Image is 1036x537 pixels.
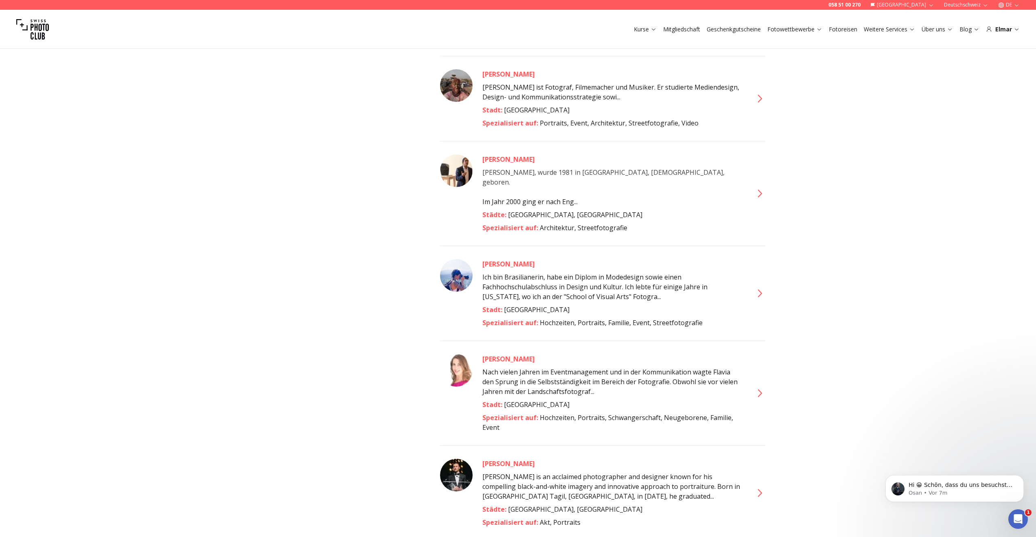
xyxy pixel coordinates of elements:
[959,25,979,33] a: Blog
[634,25,657,33] a: Kurse
[767,25,822,33] a: Fotowettbewerbe
[482,210,508,219] span: Städte :
[482,354,743,364] a: [PERSON_NAME]
[482,168,725,187] span: [PERSON_NAME], wurde 1981 in [GEOGRAPHIC_DATA], [DEMOGRAPHIC_DATA], geboren.
[440,154,473,187] img: Duilio A. Martins
[440,259,473,292] img: Fabiana Nunes
[828,2,861,8] a: 058 51 00 270
[482,223,540,232] span: Spezialisiert auf :
[826,24,861,35] button: Fotoreisen
[482,223,743,233] div: Architektur, Streetfotografie
[482,459,743,469] a: [PERSON_NAME]
[918,24,956,35] button: Über uns
[482,106,504,114] span: Stadt :
[482,305,504,314] span: Stadt :
[482,259,743,269] a: [PERSON_NAME]
[482,505,508,514] span: Städte :
[482,210,743,220] div: [GEOGRAPHIC_DATA], [GEOGRAPHIC_DATA]
[482,318,540,327] span: Spezialisiert auf :
[956,24,983,35] button: Blog
[440,459,473,491] img: George Mayer
[482,517,743,527] div: Akt, Portraits
[482,518,540,527] span: Spezialisiert auf :
[482,273,707,301] span: Ich bin Brasilianerin, habe ein Diplom in Modedesign sowie einen Fachhochschulabschluss in Design...
[631,24,660,35] button: Kurse
[482,105,743,115] div: [GEOGRAPHIC_DATA]
[986,25,1020,33] div: Elmar
[482,400,743,409] div: [GEOGRAPHIC_DATA]
[864,25,915,33] a: Weitere Services
[829,25,857,33] a: Fotoreisen
[922,25,953,33] a: Über uns
[440,354,473,387] img: Flavia Müller
[703,24,764,35] button: Geschenkgutscheine
[440,69,473,102] img: Daniel von Rüdiger
[482,413,743,432] div: Hochzeiten, Portraits, Schwangerschaft, Neugeborene, Familie, Event
[482,167,743,206] span: Im Jahr 2000 ging er nach Eng...
[764,24,826,35] button: Fotowettbewerbe
[1025,509,1032,516] span: 1
[663,25,700,33] a: Mitgliedschaft
[482,154,743,164] a: [PERSON_NAME]
[482,318,743,328] div: Hochzeiten, Portraits, Familie, Event, Streetfotografie
[482,119,540,128] span: Spezialisiert auf :
[482,504,743,514] div: [GEOGRAPHIC_DATA], [GEOGRAPHIC_DATA]
[873,458,1036,515] iframe: Intercom notifications Nachricht
[482,413,540,422] span: Spezialisiert auf :
[707,25,761,33] a: Geschenkgutscheine
[482,83,739,101] span: [PERSON_NAME] ist Fotograf, Filmemacher und Musiker. Er studierte Mediendesign, Design- und Kommu...
[482,305,743,315] div: [GEOGRAPHIC_DATA]
[482,69,743,79] a: [PERSON_NAME]
[482,368,738,396] span: Nach vielen Jahren im Eventmanagement und in der Kommunikation wagte Flavia den Sprung in die Sel...
[482,472,740,501] span: [PERSON_NAME] is an acclaimed photographer and designer known for his compelling black-and-white ...
[1008,509,1028,529] iframe: Intercom live chat
[482,400,504,409] span: Stadt :
[482,118,743,128] div: Portraits, Event, Architektur, Streetfotografie, Video
[861,24,918,35] button: Weitere Services
[16,13,49,46] img: Swiss photo club
[660,24,703,35] button: Mitgliedschaft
